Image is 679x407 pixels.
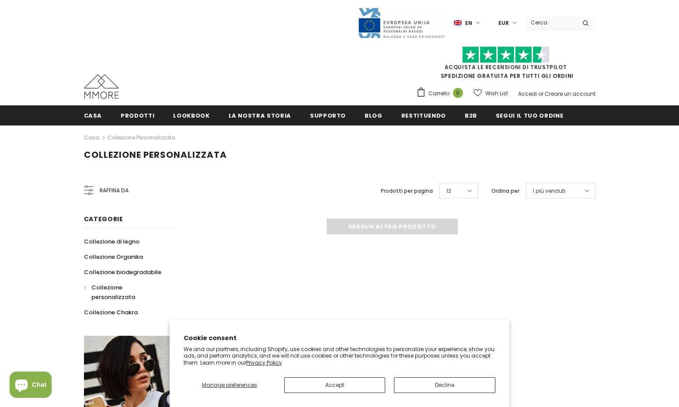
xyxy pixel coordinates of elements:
[416,87,467,100] a: Carrello 0
[474,86,508,101] a: Wish List
[173,111,209,120] span: Lookbook
[365,111,383,120] span: Blog
[401,111,446,120] span: Restituendo
[401,105,446,125] a: Restituendo
[446,187,451,195] span: 12
[445,63,567,71] a: Acquista le recensioni di TrustPilot
[491,187,519,195] label: Ordina per
[358,7,445,39] img: Javni Razpis
[121,105,154,125] a: Prodotti
[229,105,291,125] a: La nostra storia
[284,377,385,393] button: Accept
[462,46,550,63] img: Fidati di Pilot Stars
[526,16,576,29] input: Search Site
[453,88,463,98] span: 0
[84,74,119,99] img: Casi MMORE
[498,19,509,28] span: EUR
[84,249,143,264] a: Collezione Organika
[465,111,477,120] span: B2B
[91,283,135,301] span: Collezione personalizzata
[394,377,495,393] button: Decline
[465,105,477,125] a: B2B
[84,149,227,161] span: Collezione personalizzata
[518,90,537,97] a: Accedi
[184,334,495,343] h2: Cookie consent
[100,186,129,195] span: Raffina da
[121,111,154,120] span: Prodotti
[310,111,346,120] span: supporto
[84,253,143,261] span: Collezione Organika
[416,50,595,80] span: SPEDIZIONE GRATUITA PER TUTTI GLI ORDINI
[496,111,563,120] span: Segui il tuo ordine
[84,105,102,125] a: Casa
[365,105,383,125] a: Blog
[381,187,433,195] label: Prodotti per pagina
[173,105,209,125] a: Lookbook
[84,132,99,143] a: Casa
[229,111,291,120] span: La nostra storia
[545,90,595,97] a: Creare un account
[84,305,138,320] a: Collezione Chakra
[84,237,139,246] span: Collezione di legno
[108,134,175,141] a: Collezione personalizzata
[84,268,161,276] span: Collezione biodegradabile
[184,346,495,366] p: We and our partners, including Shopify, use cookies and other technologies to personalize your ex...
[465,19,472,28] span: en
[538,90,543,97] span: or
[84,280,166,305] a: Collezione personalizzata
[202,381,257,389] span: Manage preferences
[485,89,508,98] span: Wish List
[533,187,565,195] span: I più venduti
[428,89,449,98] span: Carrello
[84,308,138,317] span: Collezione Chakra
[358,19,445,26] a: Javni Razpis
[7,372,54,400] inbox-online-store-chat: Shopify online store chat
[84,215,123,223] span: Categorie
[496,105,563,125] a: Segui il tuo ordine
[184,377,275,393] button: Manage preferences
[310,105,346,125] a: supporto
[84,234,139,249] a: Collezione di legno
[246,359,282,366] a: Privacy Policy
[454,19,462,27] img: i-lang-1.png
[84,111,102,120] span: Casa
[84,264,161,280] a: Collezione biodegradabile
